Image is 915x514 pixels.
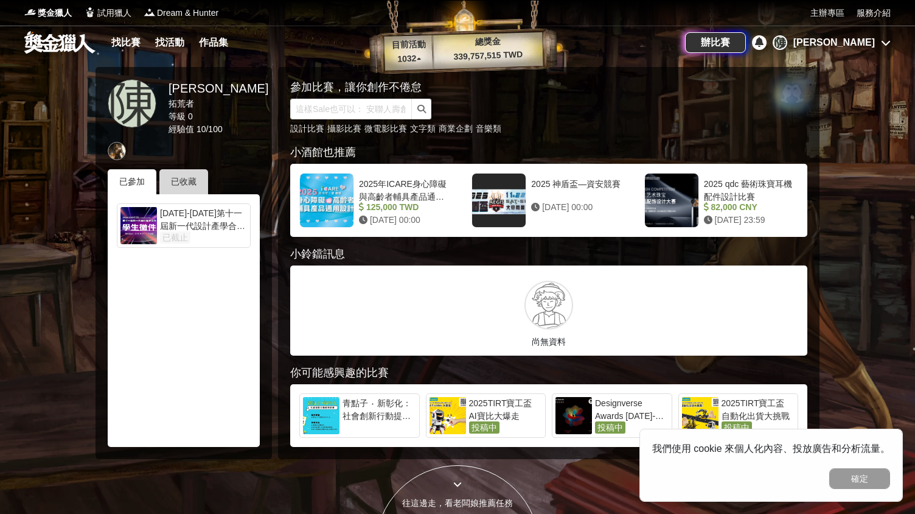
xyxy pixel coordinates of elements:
p: 339,757,515 TWD [433,48,543,64]
img: Logo [144,6,156,18]
a: 2025TIRT寶工盃 自動化出貨大挑戰投稿中 [678,393,799,438]
span: 經驗值 [169,124,194,134]
div: 拓荒者 [169,97,268,110]
div: 小酒館也推薦 [290,144,807,161]
div: 2025TIRT寶工盃 自動化出貨大挑戰 [722,397,795,421]
div: [DATE] 00:00 [531,201,621,214]
div: [DATE]-[DATE]第十一屆新一代設計產學合作_學生徵件 [160,207,247,231]
div: [DATE] 23:59 [704,214,793,227]
a: 主辦專區 [810,7,844,19]
a: 2025年ICARE身心障礙與高齡者輔具產品通用設計競賽 125,000 TWD [DATE] 00:00 [293,167,459,234]
div: 已參加 [108,169,156,194]
a: [DATE]-[DATE]第十一屆新一代設計產學合作_學生徵件已截止 [117,203,251,248]
div: 2025 qdc 藝術珠寶耳機配件設計比賽 [704,178,793,201]
a: 攝影比賽 [327,124,361,133]
a: 文字類 [410,124,436,133]
div: [PERSON_NAME] [793,35,875,50]
div: 往這邊走，看老闆娘推薦任務 [376,497,539,510]
div: 2025TIRT寶工盃 AI寶比大爆走 [469,397,543,421]
div: Designverse Awards [DATE]-[DATE] [595,397,669,421]
a: 微電影比賽 [364,124,407,133]
a: 2025TIRT寶工盃 AI寶比大爆走投稿中 [426,393,546,438]
span: 投稿中 [722,421,752,434]
span: 等級 [169,111,186,121]
div: 125,000 TWD [359,201,448,214]
a: 2025 qdc 藝術珠寶耳機配件設計比賽 82,000 CNY [DATE] 23:59 [638,167,804,234]
a: 找活動 [150,34,189,51]
a: 設計比賽 [290,124,324,133]
div: 已收藏 [159,169,208,194]
p: 總獎金 [433,33,543,50]
a: 商業企劃 [439,124,473,133]
span: 獎金獵人 [38,7,72,19]
a: 作品集 [194,34,233,51]
input: 這樣Sale也可以： 安聯人壽創意銷售法募集 [290,99,412,119]
div: 參加比賽，讓你創作不倦怠 [290,79,765,96]
a: 2025 神盾盃—資安競賽 [DATE] 00:00 [465,167,631,234]
p: 目前活動 [384,38,433,52]
span: 10 / 100 [197,124,223,134]
span: 投稿中 [469,421,499,434]
a: 陳 [108,79,156,128]
span: 投稿中 [595,421,625,434]
a: 青點子 ‧ 新彰化：社會創新行動提案競賽 [299,393,420,438]
div: [PERSON_NAME] [169,79,268,97]
div: 82,000 CNY [704,201,793,214]
a: Logo試用獵人 [84,7,131,19]
p: 1032 ▴ [384,52,434,66]
div: 2025 神盾盃—資安競賽 [531,178,621,201]
div: 2025年ICARE身心障礙與高齡者輔具產品通用設計競賽 [359,178,448,201]
a: Logo獎金獵人 [24,7,72,19]
img: Logo [84,6,96,18]
div: 陳 [773,35,787,50]
a: 音樂類 [476,124,501,133]
a: 服務介紹 [857,7,891,19]
div: 你可能感興趣的比賽 [290,365,807,381]
div: 青點子 ‧ 新彰化：社會創新行動提案競賽 [343,397,416,421]
a: 找比賽 [106,34,145,51]
a: 辦比賽 [685,32,746,53]
span: 已截止 [160,231,190,244]
a: Designverse Awards [DATE]-[DATE]投稿中 [552,393,672,438]
span: 0 [188,111,193,121]
a: LogoDream & Hunter [144,7,218,19]
span: Dream & Hunter [157,7,218,19]
div: 小鈴鐺訊息 [290,246,807,262]
span: 我們使用 cookie 來個人化內容、投放廣告和分析流量。 [652,443,890,454]
button: 確定 [829,468,890,489]
div: [DATE] 00:00 [359,214,448,227]
p: 尚無資料 [299,336,798,348]
span: 試用獵人 [97,7,131,19]
img: Logo [24,6,37,18]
